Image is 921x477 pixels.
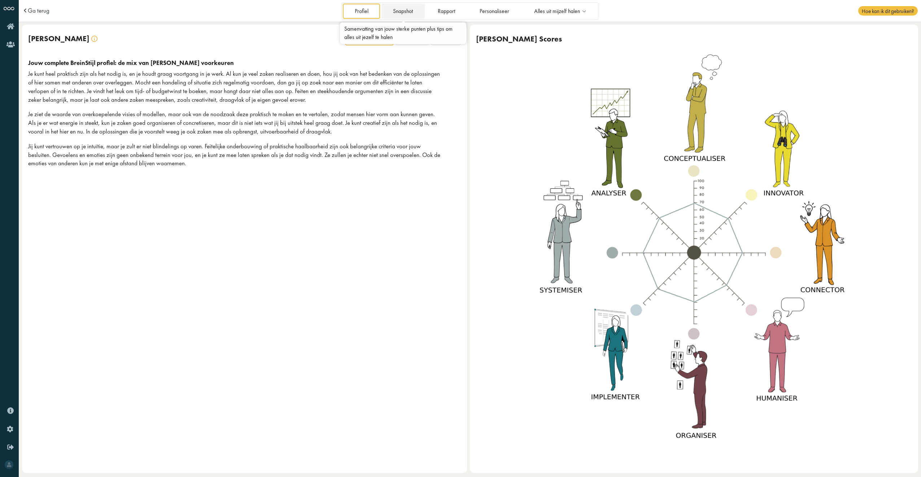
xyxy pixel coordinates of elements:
[352,34,387,41] span: Compleet Profiel
[28,70,442,104] p: Je kunt heel praktisch zijn als het nodig is, en je houdt graag voortgang in je werk. Al kun je v...
[28,59,461,66] div: Jouw complete BreinStijl profiel: de mix van [PERSON_NAME] voorkeuren
[426,4,467,18] a: Rapport
[28,110,442,136] p: Je ziet de waarde van overkoepelende visies of modellen, maar ook van de noodzaak deze praktisch ...
[28,8,49,14] a: Ga terug
[28,142,442,168] p: Jij kunt vertrouwen op je intuïtie, maar je zult er niet blindelings op varen. Feitelijke onderbo...
[527,53,862,452] img: generalist
[343,4,380,18] a: Profiel
[28,34,90,43] span: [PERSON_NAME]
[91,36,97,42] img: info.svg
[402,34,422,41] span: Dominant
[381,4,425,18] a: Snapshot
[476,34,562,44] div: [PERSON_NAME] Scores
[437,34,454,41] span: Support
[534,8,580,14] span: Alles uit mijzelf halen
[468,4,521,18] a: Personaliseer
[858,6,917,16] span: Hoe kan ik dit gebruiken?
[522,4,597,18] a: Alles uit mijzelf halen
